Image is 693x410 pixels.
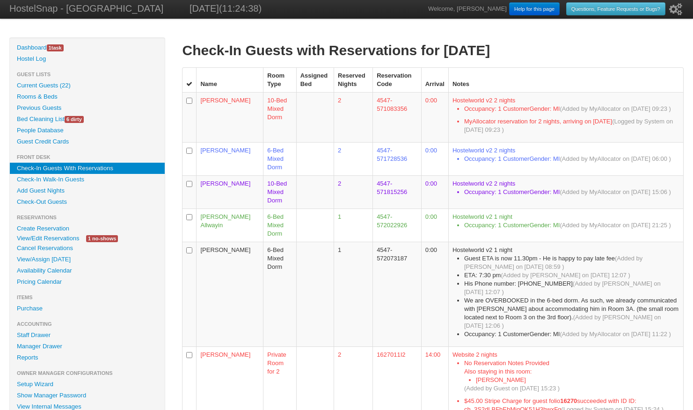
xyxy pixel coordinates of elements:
[372,68,421,92] th: Reservation Code
[196,142,263,175] td: [PERSON_NAME]
[10,352,165,363] a: Reports
[10,330,165,341] a: Staff Drawer
[10,42,165,53] a: Dashboard1task
[263,242,296,346] td: 6-Bed Mixed Dorm
[10,341,165,352] a: Manager Drawer
[560,222,671,229] span: (Added by MyAllocator on [DATE] 21:25 )
[334,68,372,92] th: Reserved Nights
[79,233,125,243] a: 1 no-shows
[560,331,671,338] span: (Added by MyAllocator on [DATE] 11:22 )
[10,185,165,196] a: Add Guest Nights
[10,125,165,136] a: People Database
[372,209,421,242] td: 4547-572022926
[372,142,421,175] td: 4547-571728536
[10,318,165,330] li: Accounting
[372,175,421,209] td: 4547-571815256
[464,254,679,271] li: Guest ETA is now 11.30pm - He is happy to pay late fee
[10,80,165,91] a: Current Guests (22)
[372,242,421,346] td: 4547-572073187
[10,233,86,243] a: View/Edit Reservations
[334,142,372,175] td: 2
[448,92,683,142] td: Hostelworld v2 2 nights
[464,296,679,330] li: We are OVERBOOKED in the 6-bed dorm. As such, we already communicated with [PERSON_NAME] about ac...
[65,116,84,123] span: 6 dirty
[196,92,263,142] td: [PERSON_NAME]
[464,359,679,393] li: No Reservation Notes Provided Also staying in this room:
[10,243,165,254] a: Cancel Reservations
[464,385,560,392] span: (Added by Guest on [DATE] 15:23 )
[10,390,165,401] a: Show Manager Password
[334,175,372,209] td: 2
[464,280,679,296] li: His Phone number: [PHONE_NUMBER]
[10,102,165,114] a: Previous Guests
[296,68,334,92] th: Assigned Bed
[10,53,165,65] a: Hostel Log
[476,376,679,384] li: [PERSON_NAME]
[448,142,683,175] td: Hostelworld v2 2 nights
[10,254,165,265] a: View/Assign [DATE]
[421,175,448,209] td: 0:00
[464,221,679,230] li: Occupancy: 1 CustomerGender: MI
[501,272,630,279] span: (Added by [PERSON_NAME] on [DATE] 12:07 )
[10,69,165,80] li: Guest Lists
[566,2,665,15] a: Questions, Feature Requests or Bugs?
[10,163,165,174] a: Check-In Guests With Reservations
[10,223,165,234] a: Create Reservation
[263,68,296,92] th: Room Type
[10,379,165,390] a: Setup Wizard
[334,209,372,242] td: 1
[219,3,262,14] span: (11:24:38)
[560,188,671,195] span: (Added by MyAllocator on [DATE] 15:06 )
[669,3,682,15] i: Setup Wizard
[196,209,263,242] td: [PERSON_NAME] Allwayin
[10,151,165,163] li: Front Desk
[421,68,448,92] th: Arrival
[464,271,679,280] li: ETA: 7:30 pm
[196,175,263,209] td: [PERSON_NAME]
[560,397,577,404] b: 16270
[10,212,165,223] li: Reservations
[263,142,296,175] td: 6-Bed Mixed Dorm
[448,209,683,242] td: Hostelworld v2 1 night
[421,209,448,242] td: 0:00
[86,235,118,242] span: 1 no-shows
[10,174,165,185] a: Check-In Walk-In Guests
[10,303,165,314] a: Purchase
[448,175,683,209] td: Hostelworld v2 2 nights
[464,155,679,163] li: Occupancy: 1 CustomerGender: MI
[10,91,165,102] a: Rooms & Beds
[421,142,448,175] td: 0:00
[196,68,263,92] th: Name
[448,242,683,346] td: Hostelworld v2 1 night
[263,175,296,209] td: 10-Bed Mixed Dorm
[421,242,448,346] td: 0:00
[372,92,421,142] td: 4547-571083356
[10,292,165,303] li: Items
[10,276,165,288] a: Pricing Calendar
[334,242,372,346] td: 1
[464,330,679,338] li: Occupancy: 1 CustomerGender: MI
[448,68,683,92] th: Notes
[464,188,679,196] li: Occupancy: 1 CustomerGender: MI
[10,196,165,208] a: Check-Out Guests
[10,367,165,379] li: Owner Manager Configurations
[464,105,679,113] li: Occupancy: 1 CustomerGender: MI
[334,92,372,142] td: 2
[560,155,671,162] span: (Added by MyAllocator on [DATE] 06:00 )
[182,42,684,59] h1: Check-In Guests with Reservations for [DATE]
[10,136,165,147] a: Guest Credit Cards
[560,105,671,112] span: (Added by MyAllocator on [DATE] 09:23 )
[263,92,296,142] td: 10-Bed Mixed Dorm
[509,2,560,15] a: Help for this page
[10,265,165,276] a: Availability Calendar
[47,44,64,51] span: task
[464,117,679,134] li: MyAllocator reservation for 2 nights, arriving on [DATE]
[196,242,263,346] td: [PERSON_NAME]
[421,92,448,142] td: 0:00
[49,45,51,50] span: 1
[10,114,165,125] a: Bed Cleaning List6 dirty
[263,209,296,242] td: 6-Bed Mixed Dorm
